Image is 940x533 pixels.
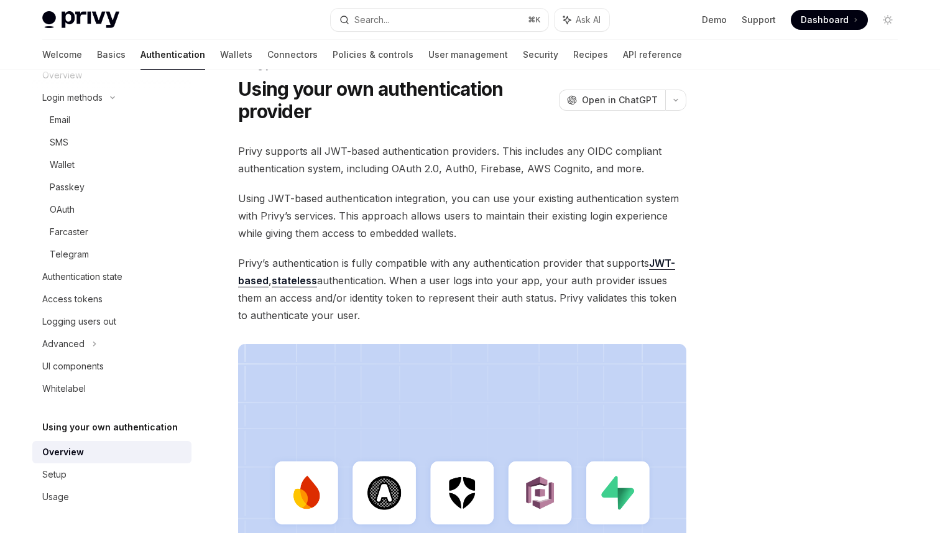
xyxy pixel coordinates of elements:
a: Support [742,14,776,26]
a: Usage [32,486,191,508]
a: Setup [32,463,191,486]
a: UI components [32,355,191,378]
a: Email [32,109,191,131]
div: Advanced [42,336,85,351]
button: Open in ChatGPT [559,90,665,111]
div: Logging users out [42,314,116,329]
button: Search...⌘K [331,9,548,31]
a: User management [428,40,508,70]
a: Recipes [573,40,608,70]
a: Whitelabel [32,378,191,400]
div: SMS [50,135,68,150]
span: Using JWT-based authentication integration, you can use your existing authentication system with ... [238,190,686,242]
div: Whitelabel [42,381,86,396]
button: Ask AI [555,9,609,31]
span: Ask AI [576,14,601,26]
div: Telegram [50,247,89,262]
a: OAuth [32,198,191,221]
a: Policies & controls [333,40,413,70]
a: Passkey [32,176,191,198]
a: Wallets [220,40,252,70]
button: Toggle dark mode [878,10,898,30]
div: Wallet [50,157,75,172]
div: Overview [42,445,84,460]
span: Open in ChatGPT [582,94,658,106]
a: SMS [32,131,191,154]
div: Login methods [42,90,103,105]
a: Logging users out [32,310,191,333]
a: Wallet [32,154,191,176]
div: Search... [354,12,389,27]
span: Privy’s authentication is fully compatible with any authentication provider that supports , authe... [238,254,686,324]
a: Authentication [141,40,205,70]
span: Dashboard [801,14,849,26]
a: Welcome [42,40,82,70]
div: Authentication state [42,269,122,284]
a: Authentication state [32,266,191,288]
a: Connectors [267,40,318,70]
a: Access tokens [32,288,191,310]
a: Security [523,40,558,70]
img: light logo [42,11,119,29]
span: ⌘ K [528,15,541,25]
div: Passkey [50,180,85,195]
span: Privy supports all JWT-based authentication providers. This includes any OIDC compliant authentic... [238,142,686,177]
a: API reference [623,40,682,70]
a: stateless [272,274,317,287]
div: Usage [42,489,69,504]
div: Setup [42,467,67,482]
h5: Using your own authentication [42,420,178,435]
div: UI components [42,359,104,374]
div: Farcaster [50,225,88,239]
a: Dashboard [791,10,868,30]
a: Basics [97,40,126,70]
div: Access tokens [42,292,103,307]
a: Telegram [32,243,191,266]
a: Overview [32,441,191,463]
a: Farcaster [32,221,191,243]
div: Email [50,113,70,127]
a: Demo [702,14,727,26]
div: OAuth [50,202,75,217]
h1: Using your own authentication provider [238,78,554,123]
